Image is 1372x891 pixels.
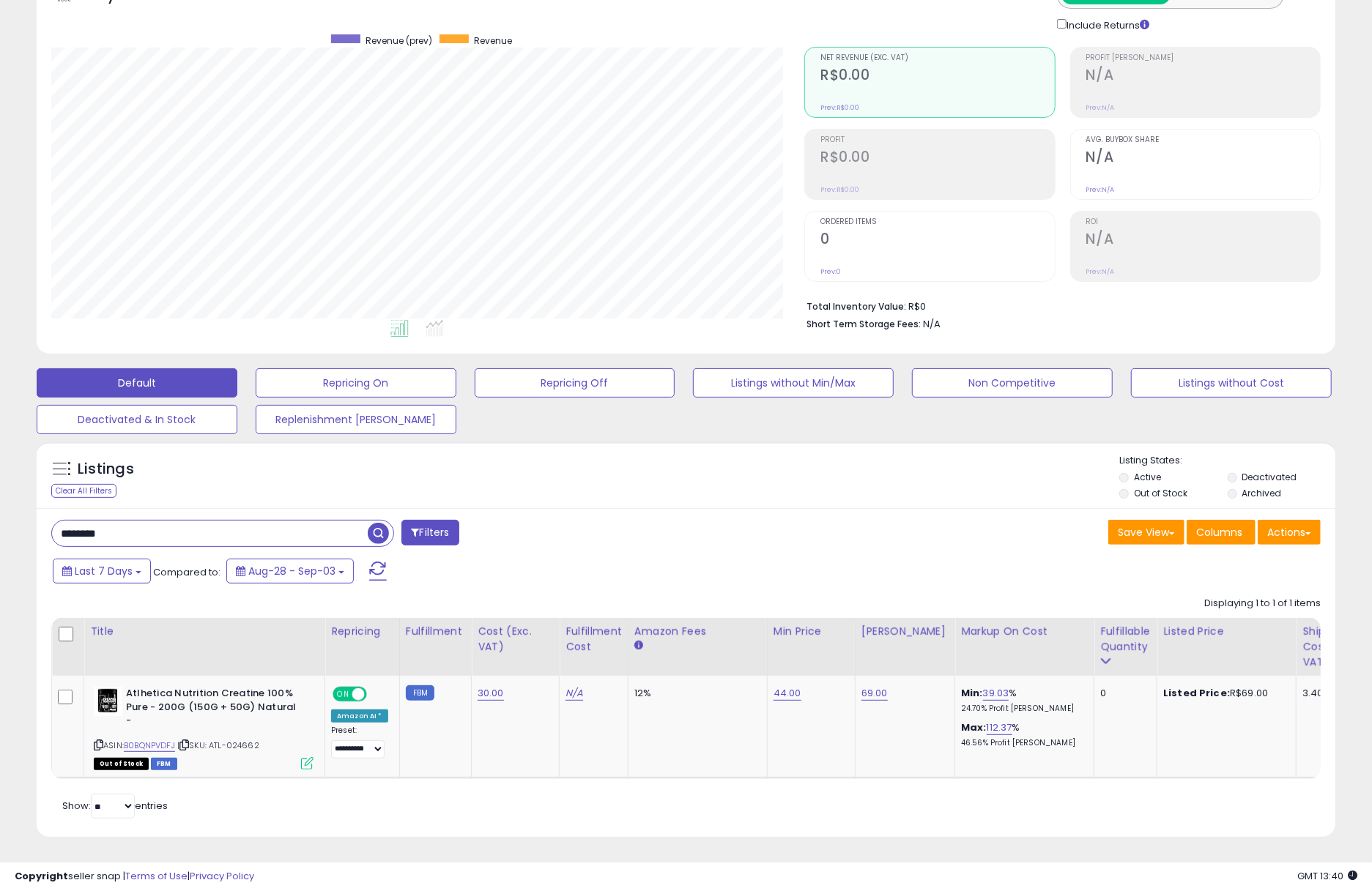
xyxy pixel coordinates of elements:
[806,318,921,330] b: Short Term Storage Fees:
[37,405,237,434] button: Deactivated & In Stock
[406,624,465,639] div: Fulfillment
[912,368,1113,398] button: Non Competitive
[1258,520,1321,545] button: Actions
[331,709,388,723] div: Amazon AI *
[401,520,459,545] button: Filters
[1131,368,1332,398] button: Listings without Cost
[37,368,237,398] button: Default
[190,869,254,883] a: Privacy Policy
[406,685,434,701] small: FBM
[961,721,1083,748] div: %
[1242,471,1297,483] label: Deactivated
[1163,687,1285,700] div: R$69.00
[474,34,512,47] span: Revenue
[961,738,1083,748] p: 46.56% Profit [PERSON_NAME]
[861,686,888,701] a: 69.00
[75,564,133,578] span: Last 7 Days
[566,686,583,701] a: N/A
[248,564,335,578] span: Aug-28 - Sep-03
[774,624,849,639] div: Min Price
[124,739,175,752] a: B0BQNPVDFJ
[634,624,761,639] div: Amazon Fees
[961,687,1083,714] div: %
[820,231,1054,250] h2: 0
[1086,267,1115,276] small: Prev: N/A
[1086,136,1320,144] span: Avg. Buybox Share
[475,368,675,398] button: Repricing Off
[1086,185,1115,194] small: Prev: N/A
[820,218,1054,226] span: Ordered Items
[1086,149,1320,168] h2: N/A
[693,368,894,398] button: Listings without Min/Max
[365,688,388,701] span: OFF
[566,624,622,655] div: Fulfillment Cost
[961,624,1088,639] div: Markup on Cost
[820,185,859,194] small: Prev: R$0.00
[961,704,1083,714] p: 24.70% Profit [PERSON_NAME]
[1086,103,1115,112] small: Prev: N/A
[634,639,643,652] small: Amazon Fees.
[923,317,941,331] span: N/A
[955,618,1094,676] th: The percentage added to the cost of goods (COGS) that forms the calculator for Min & Max prices.
[334,688,352,701] span: ON
[478,624,553,655] div: Cost (Exc. VAT)
[1086,67,1320,86] h2: N/A
[806,297,1310,314] li: R$0
[1086,231,1320,250] h2: N/A
[820,67,1054,86] h2: R$0.00
[774,686,801,701] a: 44.00
[226,559,354,584] button: Aug-28 - Sep-03
[125,869,188,883] a: Terms of Use
[1134,487,1187,499] label: Out of Stock
[1242,487,1282,499] label: Archived
[1297,869,1357,883] span: 2025-09-12 13:40 GMT
[151,758,177,770] span: FBM
[820,103,859,112] small: Prev: R$0.00
[1086,218,1320,226] span: ROI
[820,136,1054,144] span: Profit
[820,54,1054,62] span: Net Revenue (Exc. VAT)
[256,405,456,434] button: Replenishment [PERSON_NAME]
[177,739,259,751] span: | SKU: ATL-024662
[62,799,168,813] span: Show: entries
[861,624,949,639] div: [PERSON_NAME]
[15,869,68,883] strong: Copyright
[820,149,1054,168] h2: R$0.00
[1100,687,1146,700] div: 0
[331,624,393,639] div: Repricing
[331,726,388,758] div: Preset:
[1163,624,1290,639] div: Listed Price
[1086,54,1320,62] span: Profit [PERSON_NAME]
[15,870,254,884] div: seller snap | |
[1196,525,1242,540] span: Columns
[256,368,456,398] button: Repricing On
[987,720,1012,735] a: 112.37
[153,565,220,579] span: Compared to:
[94,687,122,716] img: 41YPCZFsuLL._SL40_.jpg
[78,459,134,480] h5: Listings
[94,687,314,768] div: ASIN:
[478,686,504,701] a: 30.00
[634,687,756,700] div: 12%
[53,559,151,584] button: Last 7 Days
[1119,454,1335,468] p: Listing States:
[366,34,432,47] span: Revenue (prev)
[1046,16,1167,32] div: Include Returns
[1163,686,1230,700] b: Listed Price:
[1108,520,1184,545] button: Save View
[126,687,304,731] b: Atlhetica Nutrition Creatine 100% Pure - 200G (150G + 50G) Natural -
[1100,624,1151,655] div: Fulfillable Quantity
[961,686,983,700] b: Min:
[806,300,906,313] b: Total Inventory Value:
[983,686,1009,701] a: 39.03
[94,758,149,770] span: All listings that are currently out of stock and unavailable for purchase on Amazon
[961,720,987,734] b: Max:
[820,267,841,276] small: Prev: 0
[1134,471,1161,483] label: Active
[51,484,116,498] div: Clear All Filters
[90,624,319,639] div: Title
[1187,520,1256,545] button: Columns
[1204,597,1321,611] div: Displaying 1 to 1 of 1 items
